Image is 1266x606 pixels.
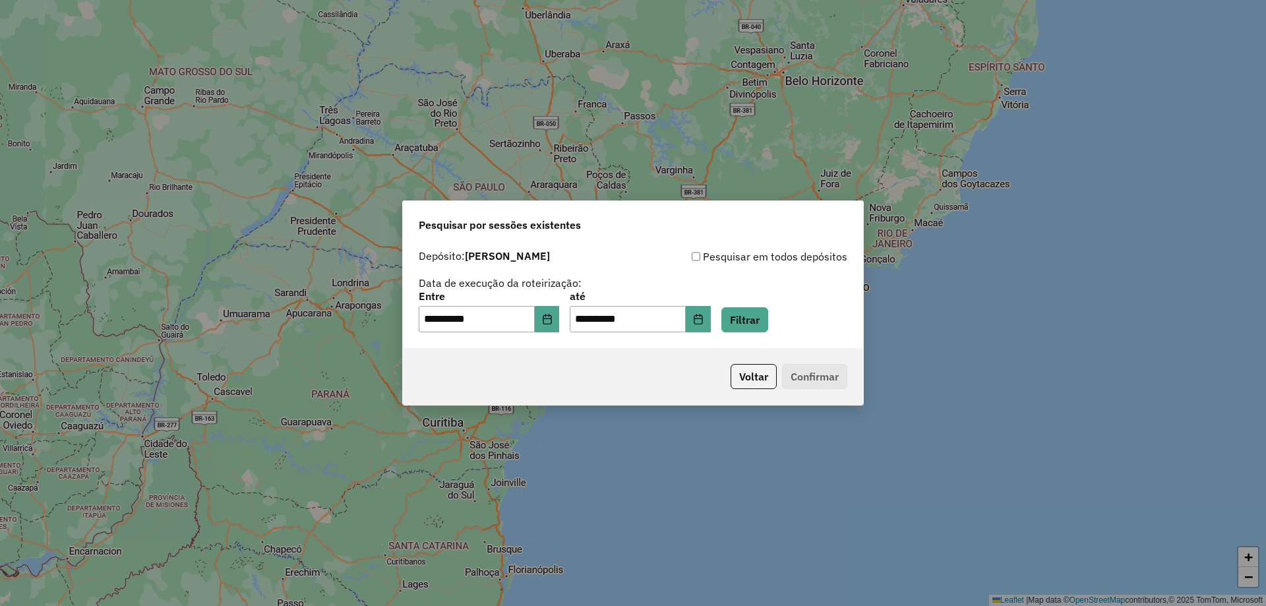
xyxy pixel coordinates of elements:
button: Choose Date [686,306,711,332]
div: Pesquisar em todos depósitos [633,249,847,264]
span: Pesquisar por sessões existentes [419,217,581,233]
label: Entre [419,288,559,304]
button: Filtrar [721,307,768,332]
button: Choose Date [535,306,560,332]
label: Data de execução da roteirização: [419,275,582,291]
strong: [PERSON_NAME] [465,249,550,262]
label: Depósito: [419,248,550,264]
button: Voltar [731,364,777,389]
label: até [570,288,710,304]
